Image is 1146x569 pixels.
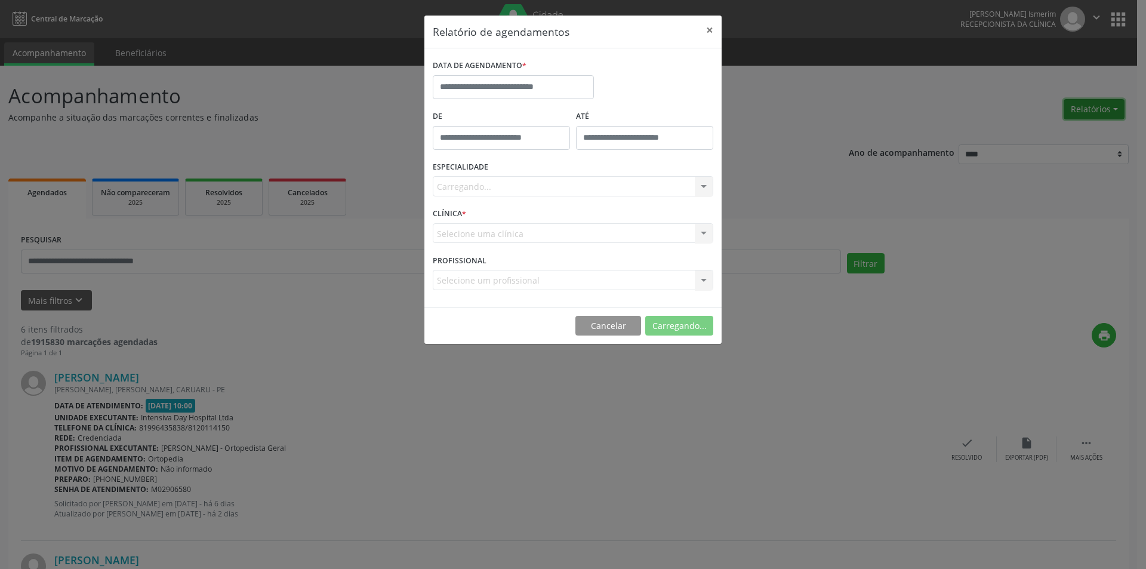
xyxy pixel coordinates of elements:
label: PROFISSIONAL [433,251,486,270]
label: ESPECIALIDADE [433,158,488,177]
label: ATÉ [576,107,713,126]
button: Cancelar [575,316,641,336]
label: CLÍNICA [433,205,466,223]
button: Carregando... [645,316,713,336]
h5: Relatório de agendamentos [433,24,569,39]
label: De [433,107,570,126]
button: Close [698,16,722,45]
label: DATA DE AGENDAMENTO [433,57,526,75]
